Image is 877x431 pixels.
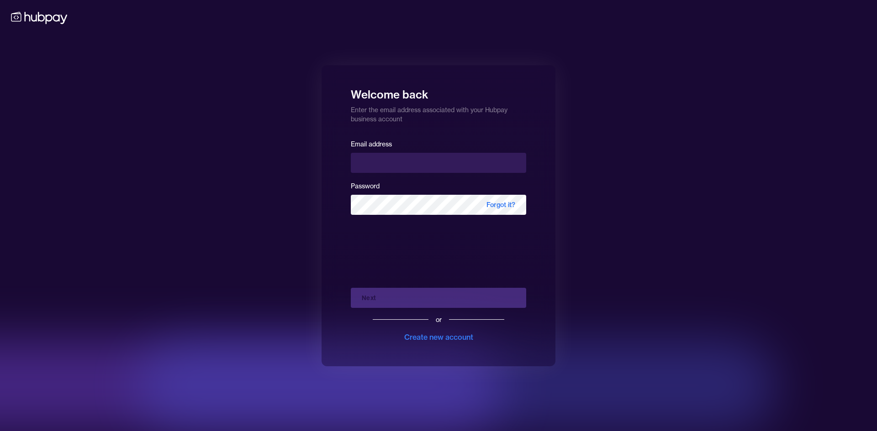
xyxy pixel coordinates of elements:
[351,140,392,148] label: Email address
[404,332,473,343] div: Create new account
[351,82,526,102] h1: Welcome back
[351,182,380,190] label: Password
[475,195,526,215] span: Forgot it?
[351,102,526,124] p: Enter the email address associated with your Hubpay business account
[436,315,442,324] div: or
